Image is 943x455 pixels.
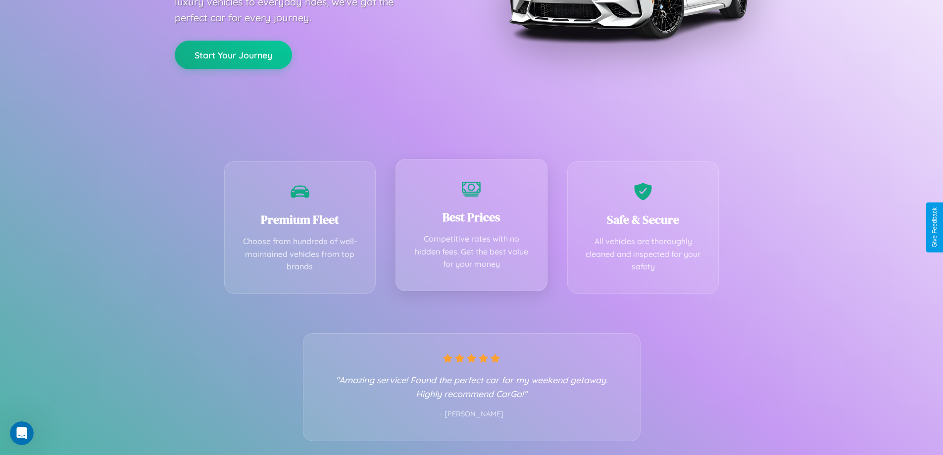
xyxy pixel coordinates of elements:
p: Choose from hundreds of well-maintained vehicles from top brands [240,235,361,273]
p: - [PERSON_NAME] [323,408,620,421]
h3: Safe & Secure [583,211,704,228]
p: Competitive rates with no hidden fees. Get the best value for your money [411,233,532,271]
h3: Best Prices [411,209,532,225]
iframe: Intercom live chat [10,421,34,445]
p: All vehicles are thoroughly cleaned and inspected for your safety [583,235,704,273]
h3: Premium Fleet [240,211,361,228]
button: Start Your Journey [175,41,292,69]
p: "Amazing service! Found the perfect car for my weekend getaway. Highly recommend CarGo!" [323,373,620,401]
div: Give Feedback [931,207,938,248]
